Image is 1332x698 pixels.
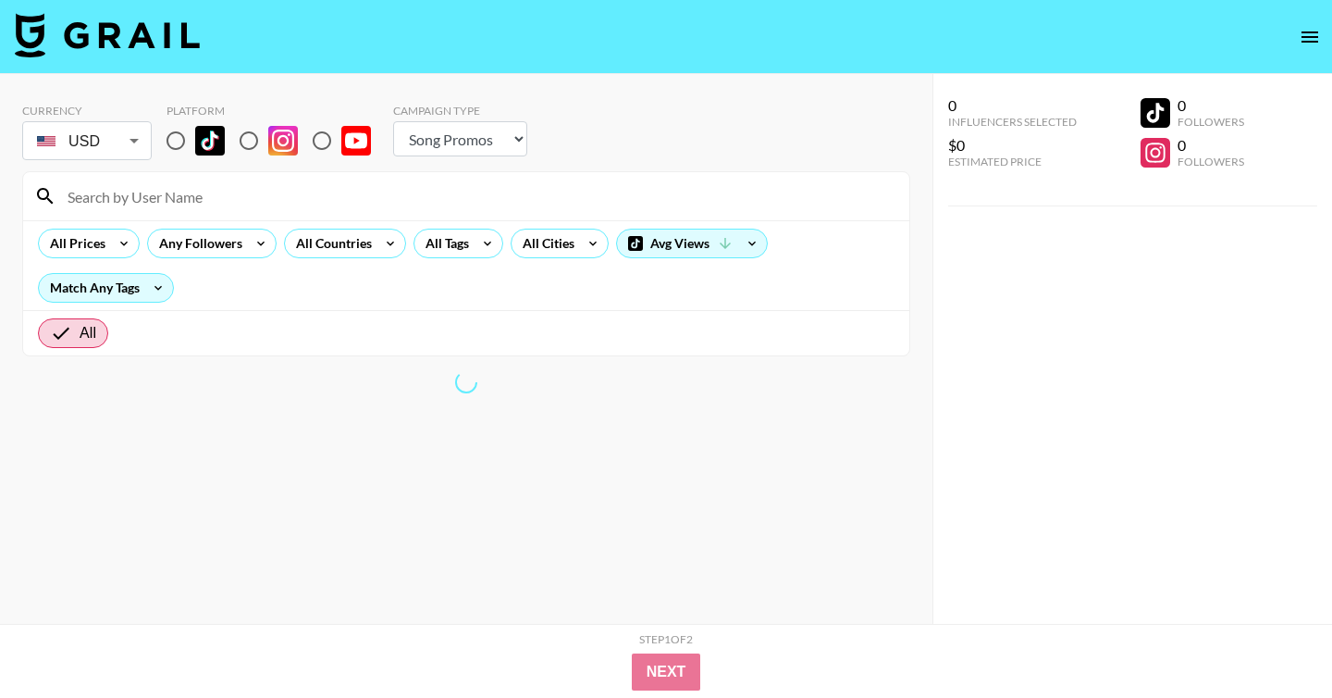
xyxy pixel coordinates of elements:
[39,274,173,302] div: Match Any Tags
[453,369,478,394] span: Refreshing lists, bookers, clients, countries, tags, cities, talent, talent...
[1178,136,1244,155] div: 0
[56,181,898,211] input: Search by User Name
[341,126,371,156] img: YouTube
[39,230,109,257] div: All Prices
[1291,19,1328,56] button: open drawer
[15,13,200,57] img: Grail Talent
[26,125,148,157] div: USD
[1239,605,1310,676] iframe: Drift Widget Chat Controller
[1178,96,1244,115] div: 0
[948,136,1077,155] div: $0
[948,155,1077,168] div: Estimated Price
[1178,115,1244,129] div: Followers
[80,322,96,344] span: All
[285,230,376,257] div: All Countries
[632,654,701,691] button: Next
[948,96,1077,115] div: 0
[414,230,473,257] div: All Tags
[195,126,225,156] img: TikTok
[639,632,693,646] div: Step 1 of 2
[617,230,767,257] div: Avg Views
[268,126,298,156] img: Instagram
[948,115,1077,129] div: Influencers Selected
[393,104,527,118] div: Campaign Type
[148,230,246,257] div: Any Followers
[22,104,152,118] div: Currency
[512,230,578,257] div: All Cities
[1178,155,1244,168] div: Followers
[166,104,386,118] div: Platform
